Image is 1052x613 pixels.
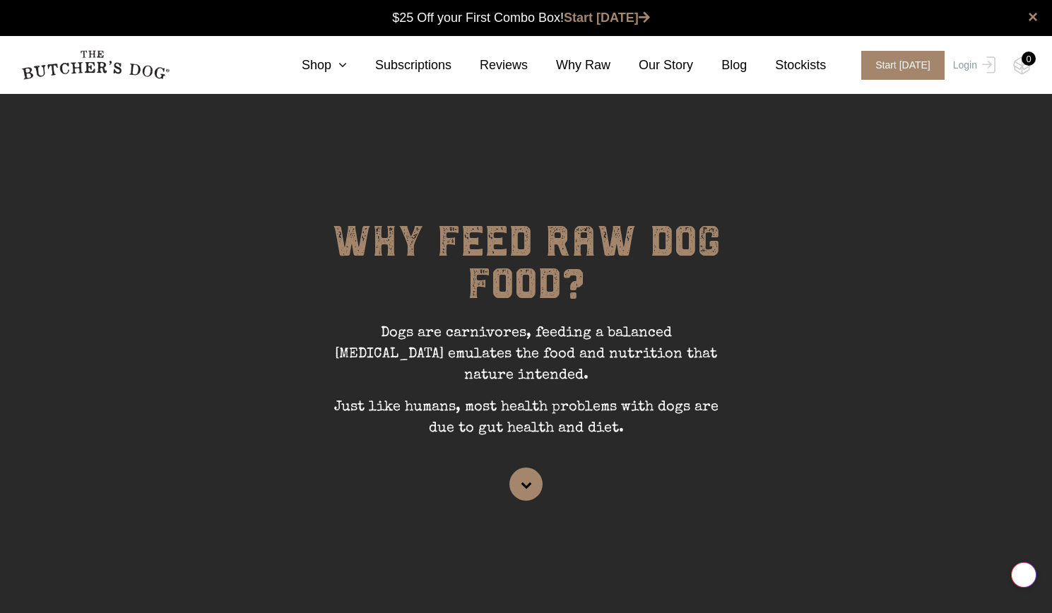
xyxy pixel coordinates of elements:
img: TBD_Cart-Empty.png [1013,56,1031,75]
a: Why Raw [528,56,610,75]
a: Shop [273,56,347,75]
a: Start [DATE] [564,11,650,25]
a: Stockists [747,56,826,75]
a: Start [DATE] [847,51,950,80]
a: close [1028,8,1038,25]
p: Just like humans, most health problems with dogs are due to gut health and diet. [314,397,738,450]
a: Our Story [610,56,693,75]
a: Reviews [451,56,528,75]
a: Login [950,51,995,80]
p: Dogs are carnivores, feeding a balanced [MEDICAL_DATA] emulates the food and nutrition that natur... [314,323,738,397]
a: Blog [693,56,747,75]
h1: WHY FEED RAW DOG FOOD? [314,220,738,323]
div: 0 [1022,52,1036,66]
a: Subscriptions [347,56,451,75]
span: Start [DATE] [861,51,945,80]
